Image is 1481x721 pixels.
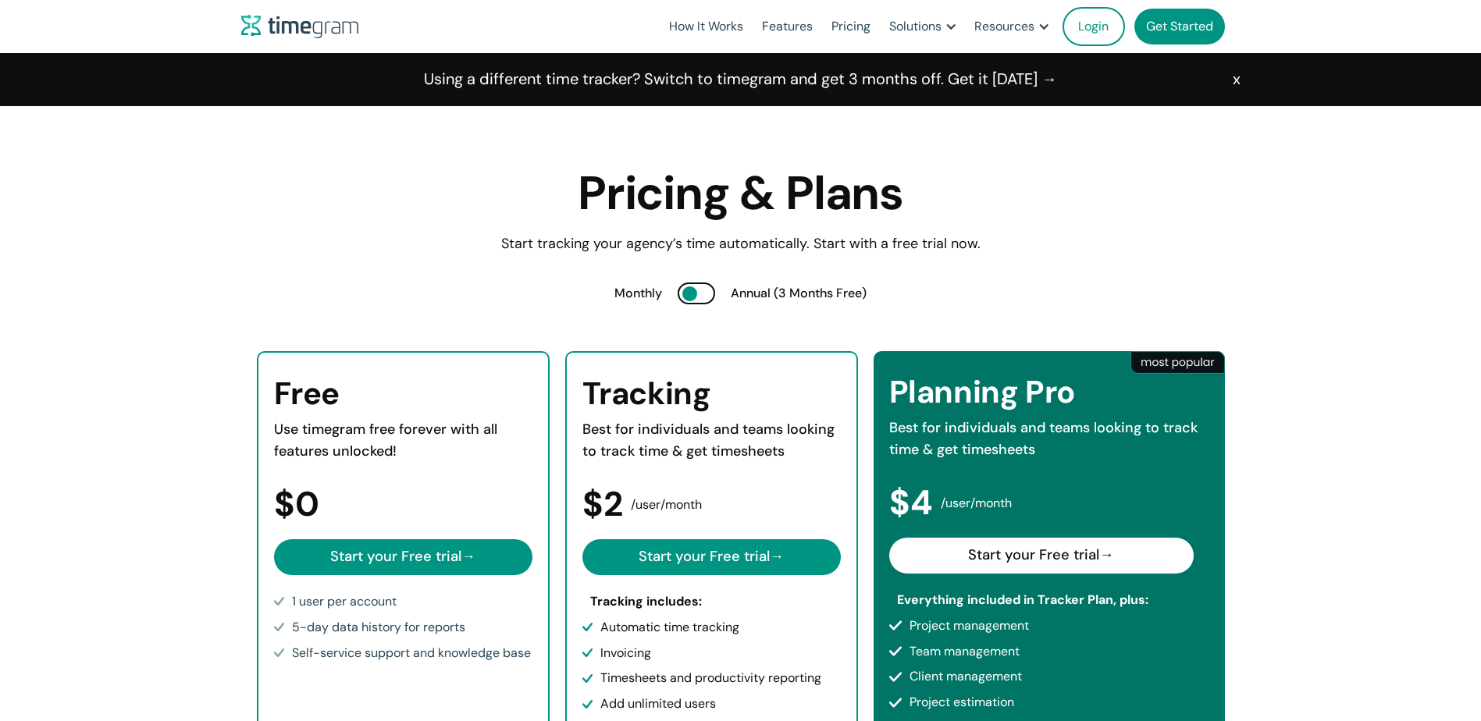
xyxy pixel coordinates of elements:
a: Using a different time tracker? Switch to timegram and get 3 months off. Get it [DATE] → [424,69,1057,91]
a: Start your Free trial→ [274,539,532,575]
span: → [1099,545,1113,564]
a: Login [1063,7,1125,46]
div: Start tracking your agency’s time automatically. Start with a free trial now. [374,233,1108,255]
a: Start your Free trial→ [582,539,841,575]
div: x [1233,69,1241,91]
div: Use timegram free forever with all features unlocked! [274,419,532,463]
div: Client management [910,666,1022,687]
div: $0 [274,494,532,516]
div: Resources [974,16,1034,37]
a: Start your Free trial→ [889,538,1194,574]
h1: Pricing & Plans [374,169,1108,218]
div: Add unlimited users [600,693,716,715]
div: Solutions [889,16,942,37]
div: Best for individuals and teams looking to track time & get timesheets [582,419,841,463]
div: Team management [910,641,1020,662]
span: → [770,547,784,566]
div: $2 [582,494,841,516]
span: /user/month [941,492,1012,514]
div: Everything included in Tracker Plan, plus: [897,589,1148,611]
div: Automatic time tracking [600,616,739,638]
div: Project management [910,615,1029,637]
div: $4 [889,492,1209,514]
div: Monthly [614,282,662,304]
h3: Planning Pro [889,375,1209,410]
span: /user/month [631,494,702,516]
div: Project estimation [910,691,1014,713]
div: Self-service support and knowledge base [292,642,531,664]
div: Tracking includes: [590,591,702,613]
span: → [461,547,475,566]
div: Timesheets and productivity reporting [600,667,821,689]
a: Get Started [1134,9,1225,44]
h3: Free [274,376,532,411]
div: 5-day data history for reports [292,616,465,638]
div: 1 user per account [292,591,397,613]
h3: Tracking [582,376,841,411]
div: Best for individuals and teams looking to track time & get timesheets [889,417,1209,461]
div: Invoicing [600,642,651,664]
div: Annual (3 Months Free) [731,282,867,304]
